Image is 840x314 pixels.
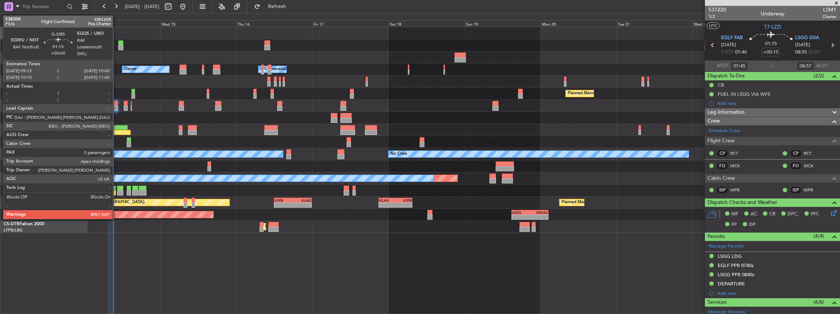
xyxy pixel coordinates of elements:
[4,149,21,154] span: LX-AOA
[716,186,728,194] div: ISP
[4,174,48,178] a: T7-EMIHawker 900XP
[814,298,824,306] span: (6/6)
[707,22,720,29] button: UTC
[275,203,293,207] div: -
[4,203,23,209] a: LFPB/LBG
[814,72,824,80] span: (2/2)
[707,72,745,80] span: Dispatch To-Dos
[814,232,824,240] span: (4/4)
[312,20,388,27] div: Fri 17
[721,41,736,49] span: [DATE]
[804,150,820,157] a: RCT
[4,125,22,129] span: G-VNOR
[707,117,720,125] span: Crew
[749,221,756,229] span: DP
[804,187,820,193] a: MPR
[4,210,44,214] a: CS-JHHGlobal 6000
[4,179,25,185] a: LFMN/NCE
[568,88,683,99] div: Planned Maint [GEOGRAPHIC_DATA] ([GEOGRAPHIC_DATA])
[750,211,757,218] span: AC
[265,221,303,232] div: Planned Maint Sofia
[4,46,26,51] a: EGGW/LTN
[4,155,47,160] a: [PERSON_NAME]/QSA
[4,149,56,154] a: LX-AOACitation Mustang
[709,243,744,250] a: Manage Permits
[811,211,819,218] span: FFC
[707,108,745,117] span: Leg Information
[795,49,807,56] span: 08:55
[731,221,737,229] span: FP
[717,62,729,70] span: ATOT
[89,15,101,21] div: [DATE]
[816,62,828,70] span: ALDT
[718,91,770,97] div: FUEL IN LSGG VIA WFS
[4,77,21,81] span: G-GARE
[4,161,20,166] span: T7-DYN
[4,143,23,148] a: EGLF/FAB
[4,215,23,221] a: LFPB/LBG
[716,149,728,157] div: CP
[530,215,547,219] div: -
[795,41,810,49] span: [DATE]
[787,211,799,218] span: DFC,
[764,23,781,31] span: T7-LZZI
[790,149,802,157] div: CP
[4,137,19,142] span: T7-LZZI
[125,3,159,10] span: [DATE] - [DATE]
[4,77,64,81] a: G-GARECessna Citation XLS+
[124,64,137,75] div: Owner
[707,198,777,207] span: Dispatch Checks and Weather
[718,253,742,259] div: LSGG LDG
[530,210,547,215] div: KNUQ
[395,198,412,202] div: LFPB
[730,187,747,193] a: MPR
[236,20,312,27] div: Thu 16
[731,211,738,218] span: MF
[388,20,464,27] div: Sat 18
[379,198,395,202] div: KLAX
[395,203,412,207] div: -
[512,210,530,215] div: LEZG
[616,20,692,27] div: Tue 21
[464,20,540,27] div: Sun 19
[22,1,65,12] input: Trip Number
[718,271,754,278] div: LSGG PPR 0840z
[4,161,52,166] a: T7-DYNChallenger 604
[390,149,407,160] div: No Crew
[4,222,19,226] span: CS-DTR
[293,198,311,202] div: KLAX
[795,34,819,42] span: LSGG GVA
[8,14,80,26] button: Only With Activity
[4,113,19,117] span: G-SPCY
[721,34,743,42] span: EGLF FAB
[4,167,49,172] a: EVRA/[PERSON_NAME]
[709,127,741,135] a: Schedule Crew
[19,18,77,23] span: Only With Activity
[717,290,836,296] div: Add new
[4,198,40,202] a: F-HECDFalcon 7X
[709,6,726,14] span: 537220
[809,49,821,56] span: ELDT
[379,203,395,207] div: -
[731,62,748,70] input: --:--
[4,113,43,117] a: G-SPCYLegacy 650
[561,197,677,208] div: Planned Maint [GEOGRAPHIC_DATA] ([GEOGRAPHIC_DATA])
[4,52,46,57] a: G-ENRGPraetor 600
[797,62,814,70] input: --:--
[262,4,293,9] span: Refresh
[4,89,46,93] a: G-JAGAPhenom 300
[4,94,26,100] a: EGGW/LTN
[4,131,23,136] a: EGLF/FAB
[4,52,21,57] span: G-ENRG
[718,281,745,287] div: DEPARTURE
[4,65,21,69] span: G-GAAL
[790,162,802,170] div: FO
[4,101,46,105] a: G-SIRSCitation Excel
[822,6,836,14] span: LSM1
[4,106,23,112] a: EGLF/FAB
[721,49,733,56] span: ETOT
[4,210,19,214] span: CS-JHH
[4,40,47,45] a: G-FOMOGlobal 6000
[293,203,311,207] div: -
[730,163,747,169] a: MCK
